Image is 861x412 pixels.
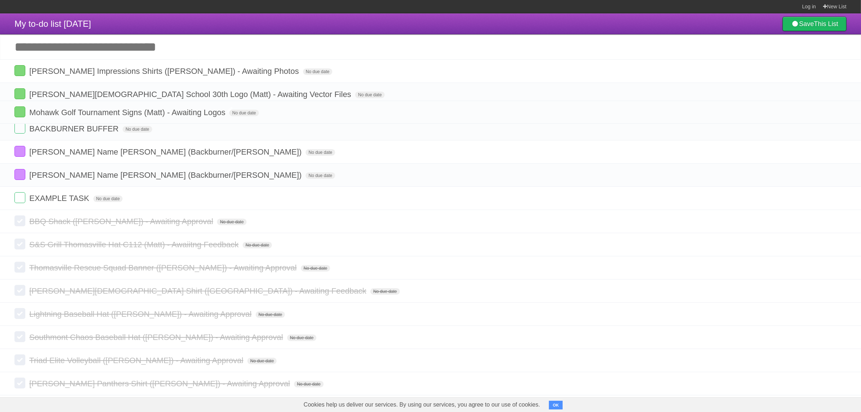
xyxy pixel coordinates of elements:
span: [PERSON_NAME] Name [PERSON_NAME] (Backburner/[PERSON_NAME]) [29,147,303,156]
a: SaveThis List [783,17,847,31]
span: [PERSON_NAME][DEMOGRAPHIC_DATA] School 30th Logo (Matt) - Awaiting Vector Files [29,90,353,99]
label: Done [14,192,25,203]
span: S&S Grill Thomasville Hat C112 (Matt) - Awaiitng Feedback [29,240,240,249]
span: BACKBURNER BUFFER [29,124,120,133]
label: Done [14,354,25,365]
label: Done [14,88,25,99]
label: Done [14,169,25,180]
label: Done [14,146,25,157]
span: No due date [247,358,277,364]
span: No due date [243,242,272,248]
span: No due date [306,172,335,179]
span: No due date [355,92,384,98]
label: Done [14,262,25,273]
span: BBQ Shack ([PERSON_NAME]) - Awaiting Approval [29,217,215,226]
span: Thomasville Rescue Squad Banner ([PERSON_NAME]) - Awaiting Approval [29,263,298,272]
span: [PERSON_NAME][DEMOGRAPHIC_DATA] Shirt ([GEOGRAPHIC_DATA]) - Awaiting Feedback [29,286,368,295]
span: No due date [93,196,123,202]
span: Cookies help us deliver our services. By using our services, you agree to our use of cookies. [297,398,547,412]
span: No due date [294,381,323,387]
label: Done [14,331,25,342]
span: Southmont Chaos Baseball Hat ([PERSON_NAME]) - Awaiting Approval [29,333,285,342]
label: Done [14,378,25,388]
span: [PERSON_NAME] Impressions Shirts ([PERSON_NAME]) - Awaiting Photos [29,67,301,76]
span: Triad Elite Volleyball ([PERSON_NAME]) - Awaiting Approval [29,356,245,365]
span: [PERSON_NAME] Name [PERSON_NAME] (Backburner/[PERSON_NAME]) [29,171,303,180]
label: Done [14,215,25,226]
span: Lightning Baseball Hat ([PERSON_NAME]) - Awaiting Approval [29,310,253,319]
label: Done [14,123,25,134]
button: OK [549,401,563,409]
span: Mohawk Golf Tournament Signs (Matt) - Awaiting Logos [29,108,227,117]
b: This List [814,20,838,28]
span: No due date [303,68,332,75]
span: No due date [123,126,152,133]
span: [PERSON_NAME] Panthers Shirt ([PERSON_NAME]) - Awaiting Approval [29,379,292,388]
label: Done [14,239,25,249]
span: My to-do list [DATE] [14,19,91,29]
span: No due date [229,110,259,116]
span: No due date [256,311,285,318]
label: Done [14,106,25,117]
span: No due date [301,265,330,272]
span: No due date [306,149,335,156]
span: No due date [217,219,246,225]
label: Done [14,308,25,319]
span: No due date [287,335,316,341]
label: Done [14,65,25,76]
span: EXAMPLE TASK [29,194,91,203]
label: Done [14,285,25,296]
span: No due date [370,288,400,295]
